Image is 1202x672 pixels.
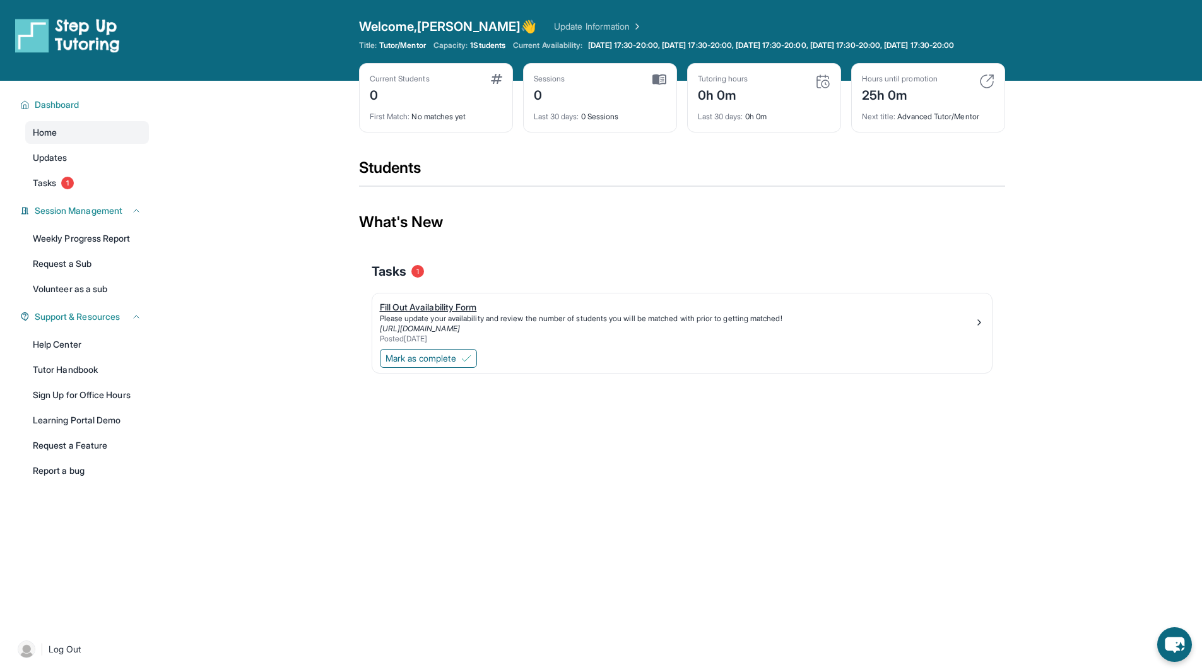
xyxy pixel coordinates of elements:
div: 0 Sessions [534,104,666,122]
div: No matches yet [370,104,502,122]
img: user-img [18,640,35,658]
span: Updates [33,151,68,164]
img: card [979,74,994,89]
div: Posted [DATE] [380,334,974,344]
a: |Log Out [13,635,149,663]
div: Current Students [370,74,430,84]
span: Dashboard [35,98,80,111]
img: Chevron Right [630,20,642,33]
a: Tutor Handbook [25,358,149,381]
span: First Match : [370,112,410,121]
span: Session Management [35,204,122,217]
span: | [40,642,44,657]
div: Tutoring hours [698,74,748,84]
span: 1 [411,265,424,278]
span: Log Out [49,643,81,656]
span: Home [33,126,57,139]
div: Advanced Tutor/Mentor [862,104,994,122]
img: Mark as complete [461,353,471,363]
div: 0 [370,84,430,104]
span: Last 30 days : [698,112,743,121]
div: Please update your availability and review the number of students you will be matched with prior ... [380,314,974,324]
a: [URL][DOMAIN_NAME] [380,324,460,333]
span: Next title : [862,112,896,121]
span: Tutor/Mentor [379,40,426,50]
span: Capacity: [433,40,468,50]
button: Dashboard [30,98,141,111]
a: Weekly Progress Report [25,227,149,250]
a: Report a bug [25,459,149,482]
a: Update Information [554,20,642,33]
div: 25h 0m [862,84,938,104]
img: card [491,74,502,84]
img: card [652,74,666,85]
img: card [815,74,830,89]
span: 1 [61,177,74,189]
a: Updates [25,146,149,169]
a: Tasks1 [25,172,149,194]
span: Tasks [372,262,406,280]
a: Help Center [25,333,149,356]
span: [DATE] 17:30-20:00, [DATE] 17:30-20:00, [DATE] 17:30-20:00, [DATE] 17:30-20:00, [DATE] 17:30-20:00 [588,40,955,50]
div: What's New [359,194,1005,250]
div: 0h 0m [698,84,748,104]
button: Session Management [30,204,141,217]
div: Hours until promotion [862,74,938,84]
img: logo [15,18,120,53]
span: Mark as complete [386,352,456,365]
div: Students [359,158,1005,186]
a: [DATE] 17:30-20:00, [DATE] 17:30-20:00, [DATE] 17:30-20:00, [DATE] 17:30-20:00, [DATE] 17:30-20:00 [586,40,957,50]
span: Last 30 days : [534,112,579,121]
span: Title: [359,40,377,50]
span: Tasks [33,177,56,189]
div: Fill Out Availability Form [380,301,974,314]
a: Learning Portal Demo [25,409,149,432]
span: Support & Resources [35,310,120,323]
button: chat-button [1157,627,1192,662]
button: Mark as complete [380,349,477,368]
div: Sessions [534,74,565,84]
span: Current Availability: [513,40,582,50]
a: Sign Up for Office Hours [25,384,149,406]
a: Request a Sub [25,252,149,275]
button: Support & Resources [30,310,141,323]
div: 0 [534,84,565,104]
a: Home [25,121,149,144]
span: Welcome, [PERSON_NAME] 👋 [359,18,537,35]
div: 0h 0m [698,104,830,122]
a: Volunteer as a sub [25,278,149,300]
a: Request a Feature [25,434,149,457]
span: 1 Students [470,40,505,50]
a: Fill Out Availability FormPlease update your availability and review the number of students you w... [372,293,992,346]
